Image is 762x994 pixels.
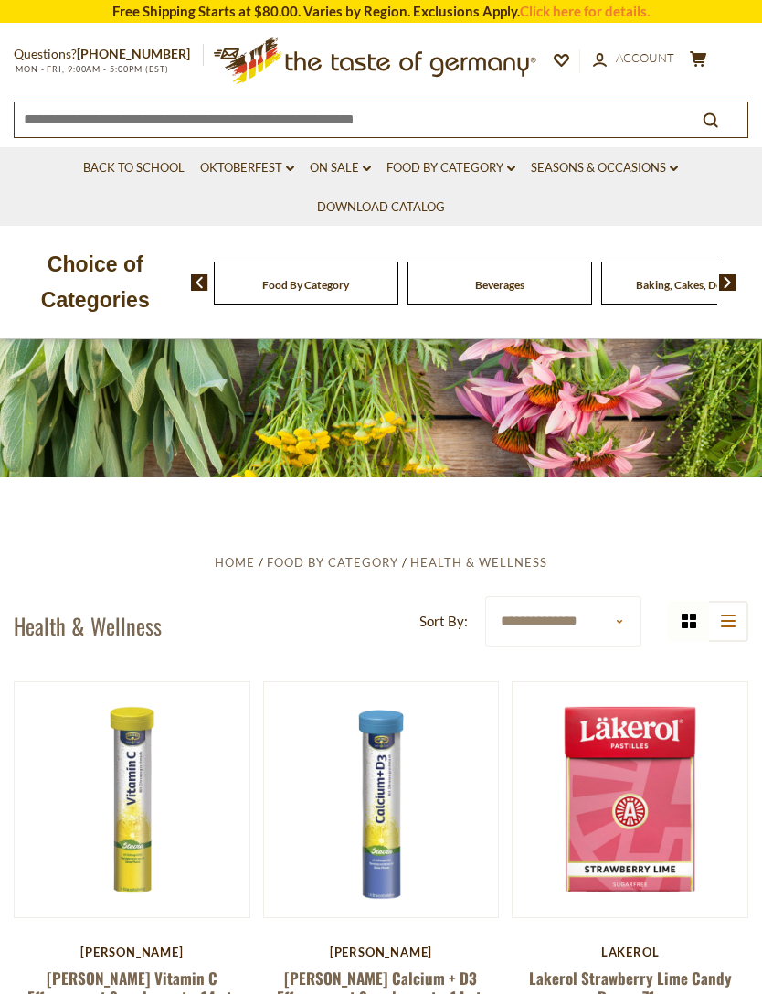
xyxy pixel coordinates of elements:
a: Home [215,555,255,570]
img: next arrow [719,274,736,291]
span: Account [616,50,674,65]
label: Sort By: [419,610,468,633]
div: [PERSON_NAME] [263,945,500,959]
a: Oktoberfest [200,158,294,178]
img: previous arrow [191,274,208,291]
a: On Sale [310,158,371,178]
div: Lakerol [512,945,748,959]
img: Krueger Vitamin C Effervescent Supplements, 14 ct. [15,682,249,917]
a: Account [593,48,674,69]
a: Baking, Cakes, Desserts [636,278,750,292]
a: Download Catalog [317,198,445,218]
h1: Health & Wellness [14,612,162,639]
a: Seasons & Occasions [531,158,678,178]
img: Lakerol Strawberry Lime Candy Drops, 71g [513,682,747,917]
a: [PHONE_NUMBER] [77,46,190,61]
a: Food By Category [386,158,515,178]
img: Krueger Calcium + D3 Effervescent Supplements, 14 ct. [264,682,499,917]
p: Questions? [14,43,204,66]
a: Back to School [83,158,185,178]
a: Click here for details. [520,3,650,19]
a: Food By Category [267,555,398,570]
span: MON - FRI, 9:00AM - 5:00PM (EST) [14,64,169,74]
div: [PERSON_NAME] [14,945,250,959]
a: Beverages [475,278,524,292]
a: Food By Category [262,278,349,292]
a: Health & Wellness [410,555,547,570]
